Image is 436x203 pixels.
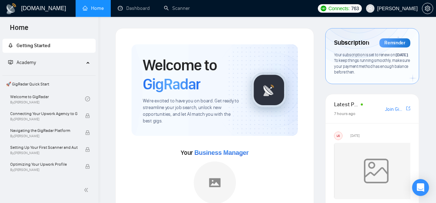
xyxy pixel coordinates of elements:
li: Getting Started [2,39,96,53]
span: 🚀 GigRadar Quick Start [3,77,95,91]
span: Setting Up Your First Scanner and Auto-Bidder [10,144,78,151]
a: homeHome [83,5,104,11]
span: [DATE] [396,52,408,57]
span: Home [4,23,34,37]
span: fund-projection-screen [8,60,13,65]
img: upwork-logo.png [321,6,326,11]
img: weqQh+iSagEgQAAAABJRU5ErkJggg== [334,143,418,199]
span: Academy [17,59,36,65]
span: double-left [84,186,91,194]
h1: Welcome to [143,56,240,94]
span: Connects: [328,5,350,12]
span: Business Manager [194,149,249,156]
a: Welcome to GigRadarBy[PERSON_NAME] [10,91,85,107]
a: setting [422,6,433,11]
span: Getting Started [17,43,50,49]
span: lock [85,113,90,118]
img: logo [6,3,17,14]
span: export [406,106,410,111]
span: Latest Posts from the GigRadar Community [334,100,358,109]
a: dashboardDashboard [118,5,150,11]
span: rocket [8,43,13,48]
span: By [PERSON_NAME] [10,117,78,121]
a: searchScanner [164,5,190,11]
span: lock [85,164,90,169]
span: Your [181,149,249,157]
button: setting [422,3,433,14]
span: 7 hours ago [334,111,355,116]
span: We're excited to have you on board. Get ready to streamline your job search, unlock new opportuni... [143,98,240,125]
a: Join GigRadar Slack Community [385,106,405,113]
div: US [334,132,342,140]
span: [DATE] [350,133,360,139]
span: Connecting Your Upwork Agency to GigRadar [10,110,78,117]
div: Open Intercom Messenger [412,179,429,196]
a: export [406,105,410,112]
span: Navigating the GigRadar Platform [10,127,78,134]
span: By [PERSON_NAME] [10,134,78,138]
img: gigradar-logo.png [251,72,287,108]
span: user [368,6,373,11]
span: lock [85,130,90,135]
div: Reminder [379,38,410,47]
span: Your subscription is set to renew on . To keep things running smoothly, make sure your payment me... [334,52,410,75]
span: check-circle [85,96,90,101]
span: By [PERSON_NAME] [10,168,78,172]
span: GigRadar [143,75,200,94]
span: Optimizing Your Upwork Profile [10,161,78,168]
span: 763 [351,5,359,12]
span: By [PERSON_NAME] [10,151,78,155]
span: Academy [8,59,36,65]
span: lock [85,147,90,152]
span: Subscription [334,37,369,49]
